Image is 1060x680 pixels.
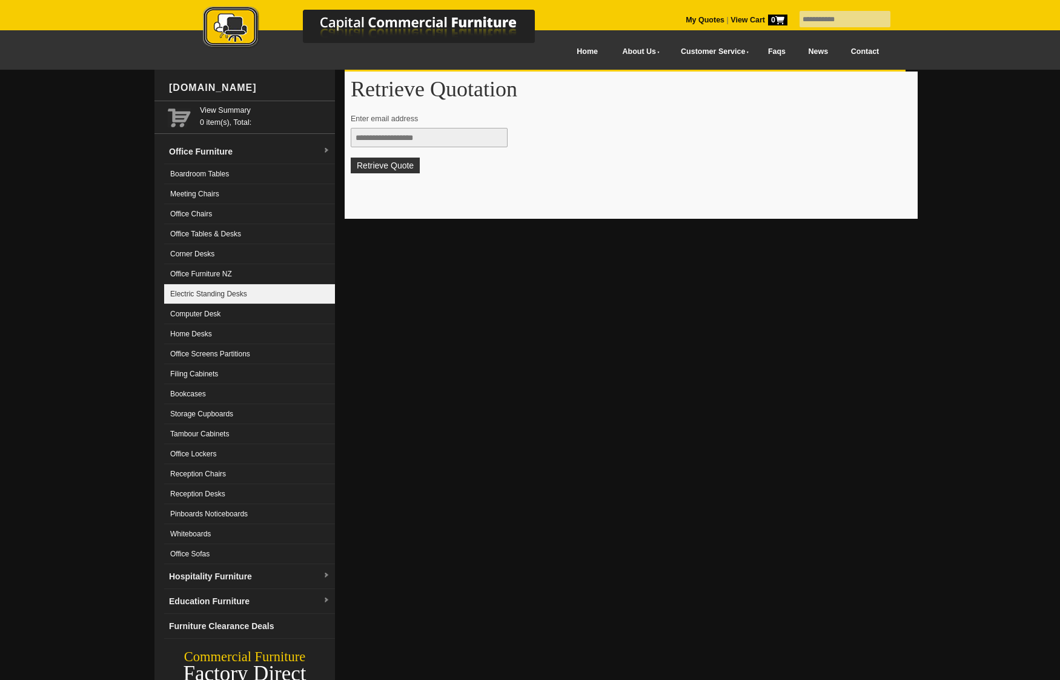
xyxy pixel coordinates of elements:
a: Office Furniture NZ [164,264,335,284]
a: Computer Desk [164,304,335,324]
a: Office Furnituredropdown [164,139,335,164]
a: View Summary [200,104,330,116]
a: View Cart0 [729,16,787,24]
img: Capital Commercial Furniture Logo [170,6,594,50]
a: Reception Chairs [164,464,335,484]
a: Contact [840,38,890,65]
a: Tambour Cabinets [164,424,335,444]
a: My Quotes [686,16,724,24]
button: Retrieve Quote [351,158,420,173]
a: News [797,38,840,65]
a: Education Furnituredropdown [164,589,335,614]
a: Office Lockers [164,444,335,464]
a: Filing Cabinets [164,364,335,384]
p: Enter email address [351,113,900,125]
img: dropdown [323,147,330,155]
div: [DOMAIN_NAME] [164,70,335,106]
a: Capital Commercial Furniture Logo [170,6,594,54]
a: Reception Desks [164,484,335,504]
a: Customer Service [667,38,757,65]
h1: Retrieve Quotation [351,78,912,101]
a: Storage Cupboards [164,404,335,424]
div: Commercial Furniture [154,648,335,665]
a: Office Tables & Desks [164,224,335,244]
img: dropdown [323,597,330,604]
a: Office Sofas [164,544,335,564]
span: 0 [768,15,787,25]
a: Electric Standing Desks [164,284,335,304]
a: Whiteboards [164,524,335,544]
a: Home Desks [164,324,335,344]
a: About Us [609,38,667,65]
a: Pinboards Noticeboards [164,504,335,524]
a: Faqs [757,38,797,65]
a: Hospitality Furnituredropdown [164,564,335,589]
a: Furniture Clearance Deals [164,614,335,639]
a: Office Chairs [164,204,335,224]
img: dropdown [323,572,330,579]
a: Boardroom Tables [164,164,335,184]
span: 0 item(s), Total: [200,104,330,127]
strong: View Cart [730,16,787,24]
a: Bookcases [164,384,335,404]
a: Corner Desks [164,244,335,264]
a: Meeting Chairs [164,184,335,204]
a: Office Screens Partitions [164,344,335,364]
